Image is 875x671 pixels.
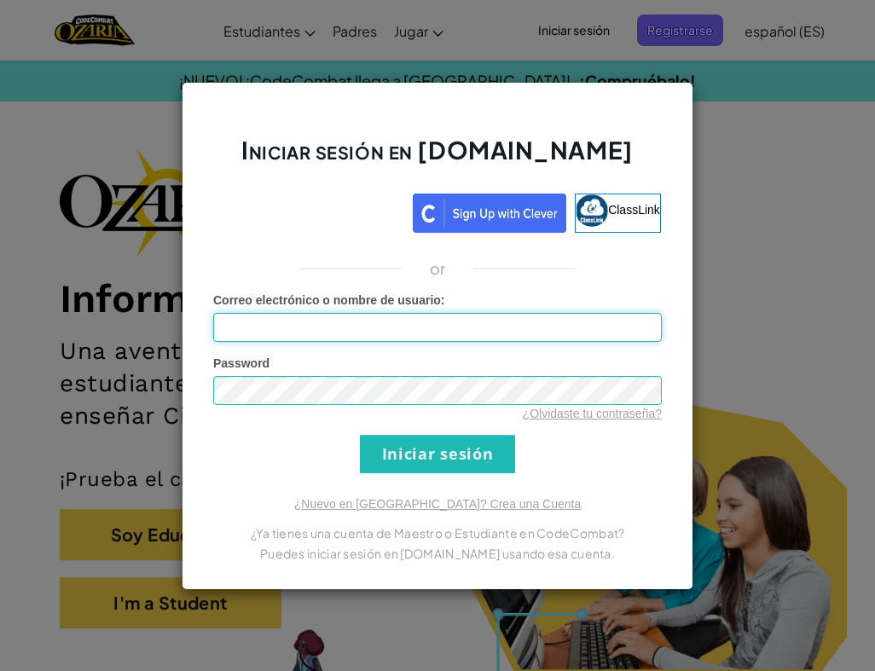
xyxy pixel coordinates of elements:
[360,435,515,473] input: Iniciar sesión
[213,293,441,307] span: Correo electrónico o nombre de usuario
[294,497,581,511] a: ¿Nuevo en [GEOGRAPHIC_DATA]? Crea una Cuenta
[206,192,413,229] iframe: Botón Iniciar sesión con Google
[413,194,566,233] img: clever_sso_button@2x.png
[523,407,662,420] a: ¿Olvidaste tu contraseña?
[213,134,662,183] h2: Iniciar sesión en [DOMAIN_NAME]
[576,194,608,227] img: classlink-logo-small.png
[213,292,445,309] label: :
[213,356,269,370] span: Password
[213,543,662,564] p: Puedes iniciar sesión en [DOMAIN_NAME] usando esa cuenta.
[213,523,662,543] p: ¿Ya tienes una cuenta de Maestro o Estudiante en CodeCombat?
[430,258,446,279] p: or
[608,202,660,216] span: ClassLink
